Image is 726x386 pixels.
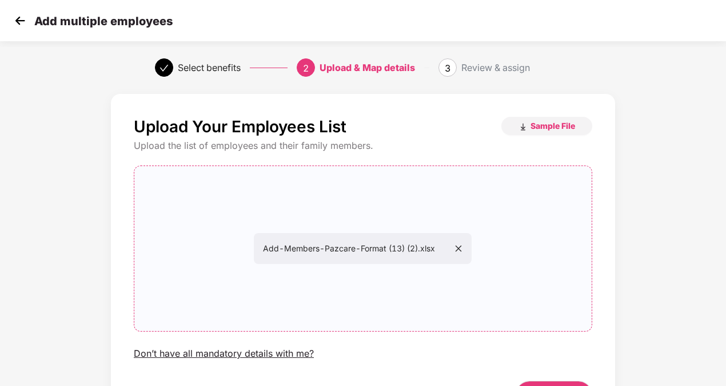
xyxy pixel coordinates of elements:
[34,14,173,28] p: Add multiple employees
[445,62,450,74] span: 3
[134,348,314,360] div: Don’t have all mandatory details with me?
[11,12,29,29] img: svg+xml;base64,PHN2ZyB4bWxucz0iaHR0cDovL3d3dy53My5vcmcvMjAwMC9zdmciIHdpZHRoPSIzMCIgaGVpZ2h0PSIzMC...
[263,243,462,253] span: Add-Members-Pazcare-Format (13) (2).xlsx
[461,58,530,77] div: Review & assign
[454,245,462,253] span: close
[501,117,592,135] button: Sample File
[178,58,241,77] div: Select benefits
[320,58,415,77] div: Upload & Map details
[530,120,575,131] span: Sample File
[134,166,592,331] span: Add-Members-Pazcare-Format (13) (2).xlsx close
[134,140,592,152] div: Upload the list of employees and their family members.
[303,62,309,74] span: 2
[159,64,169,73] span: check
[518,123,528,132] img: download_icon
[134,117,346,136] p: Upload Your Employees List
